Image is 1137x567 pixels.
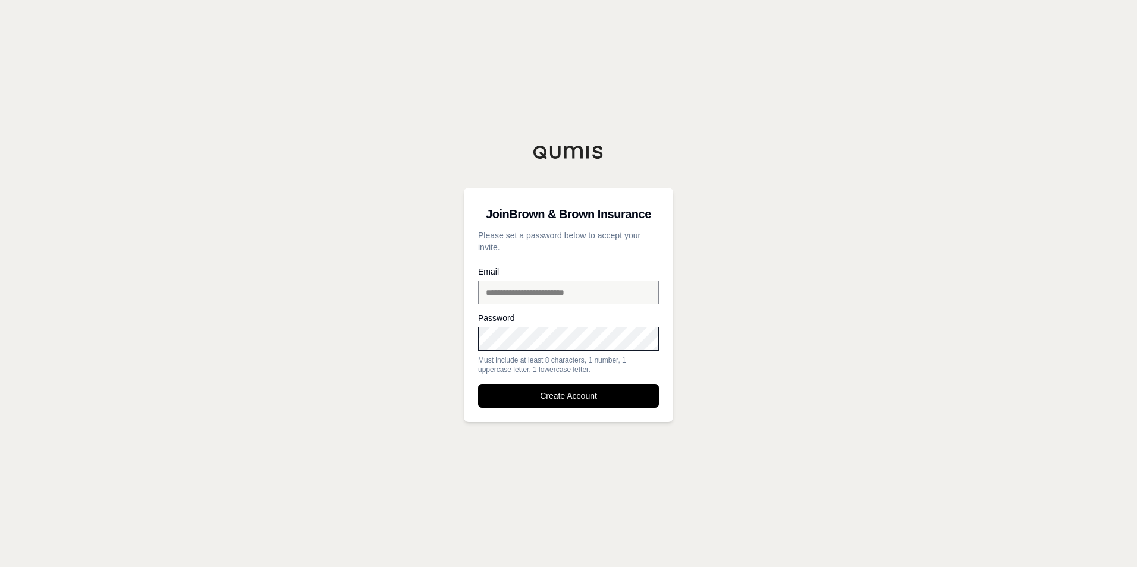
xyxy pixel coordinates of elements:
div: Must include at least 8 characters, 1 number, 1 uppercase letter, 1 lowercase letter. [478,355,659,374]
label: Email [478,267,659,276]
h3: Join Brown & Brown Insurance [478,202,659,226]
button: Create Account [478,384,659,408]
img: Qumis [533,145,604,159]
p: Please set a password below to accept your invite. [478,229,659,253]
label: Password [478,314,659,322]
